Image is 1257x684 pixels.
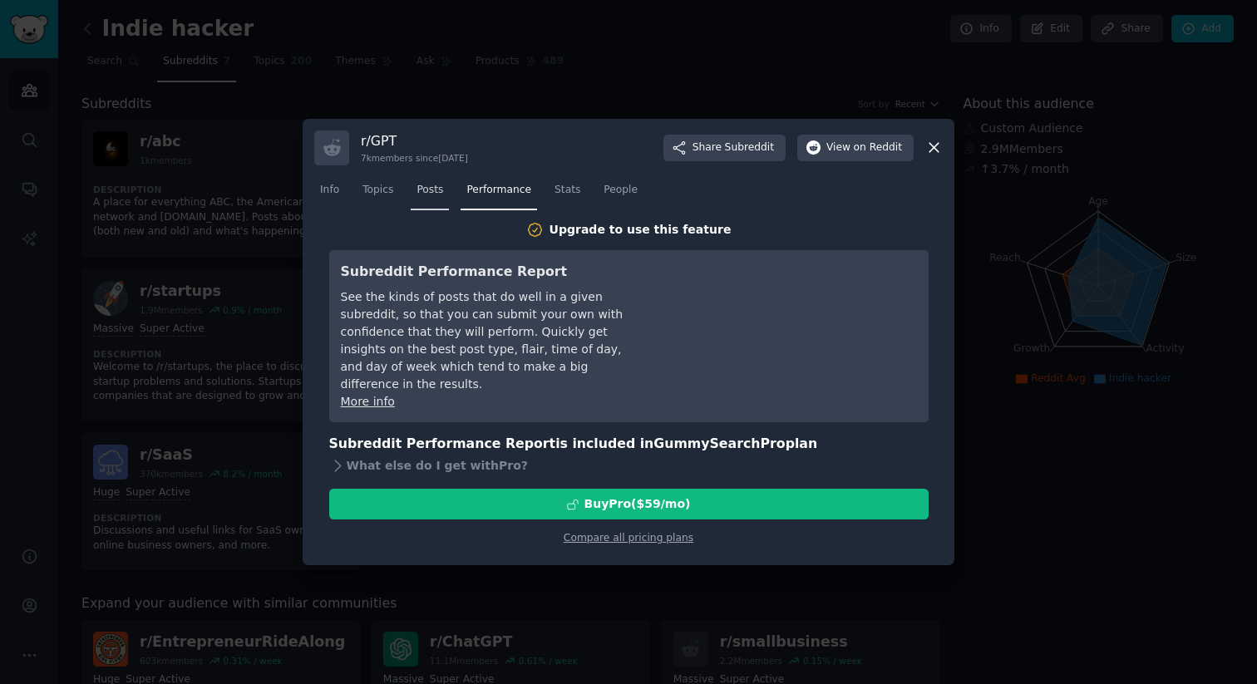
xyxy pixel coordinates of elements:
[320,183,339,198] span: Info
[584,495,691,513] div: Buy Pro ($ 59 /mo )
[362,183,393,198] span: Topics
[653,435,785,451] span: GummySearch Pro
[598,177,643,211] a: People
[417,183,443,198] span: Posts
[329,434,929,455] h3: Subreddit Performance Report is included in plan
[314,177,345,211] a: Info
[604,183,638,198] span: People
[461,177,537,211] a: Performance
[725,140,774,155] span: Subreddit
[466,183,531,198] span: Performance
[663,135,786,161] button: ShareSubreddit
[564,532,693,544] a: Compare all pricing plans
[357,177,399,211] a: Topics
[341,395,395,408] a: More info
[329,489,929,519] button: BuyPro($59/mo)
[826,140,902,155] span: View
[693,140,774,155] span: Share
[549,177,586,211] a: Stats
[555,183,580,198] span: Stats
[854,140,902,155] span: on Reddit
[361,132,468,150] h3: r/ GPT
[411,177,449,211] a: Posts
[668,262,917,386] iframe: YouTube video player
[341,262,644,283] h3: Subreddit Performance Report
[341,288,644,393] div: See the kinds of posts that do well in a given subreddit, so that you can submit your own with co...
[361,152,468,164] div: 7k members since [DATE]
[797,135,914,161] button: Viewon Reddit
[550,221,732,239] div: Upgrade to use this feature
[329,454,929,477] div: What else do I get with Pro ?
